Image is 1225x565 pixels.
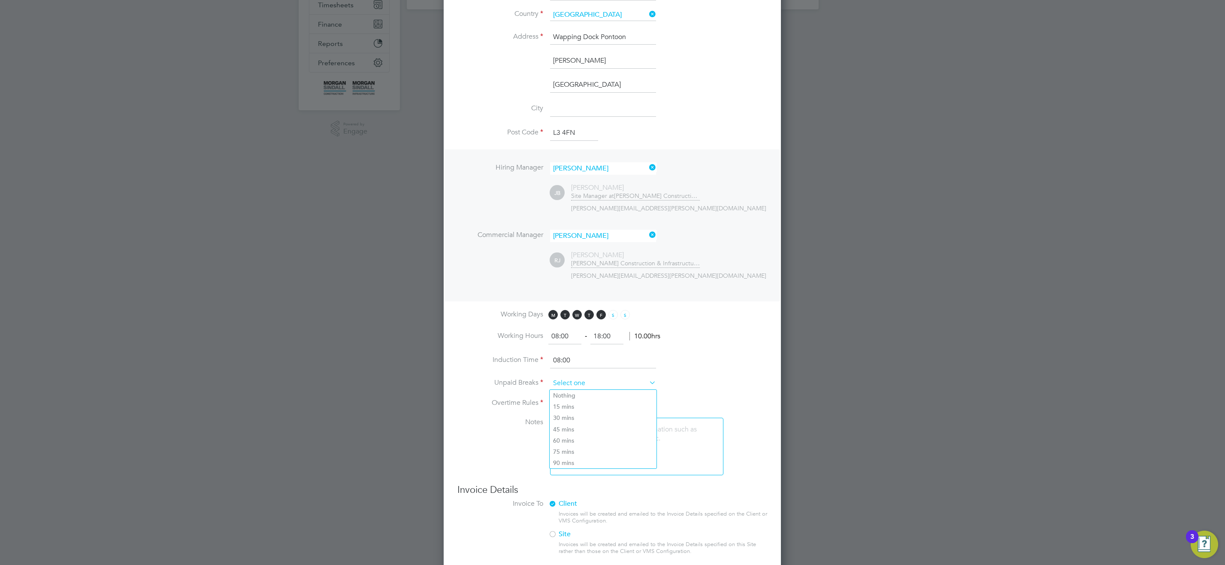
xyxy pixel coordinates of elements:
input: 17:00 [590,329,623,344]
input: Search for... [550,162,656,175]
div: Invoices will be created and emailed to the Invoice Details specified on this Site rather than th... [559,541,767,556]
div: [PERSON_NAME] [571,251,700,260]
span: M [548,310,558,319]
label: Client [548,499,761,508]
span: T [560,310,570,319]
span: ‐ [583,332,589,340]
div: [PERSON_NAME] [571,183,700,192]
button: Open Resource Center, 3 new notifications [1191,531,1218,558]
div: 3 [1190,537,1194,548]
label: Country [457,9,543,18]
div: [PERSON_NAME] Construction & Infrastructure Ltd [571,192,700,200]
label: Induction Time [457,355,543,365]
label: Working Hours [457,331,543,340]
h3: Invoice Details [457,484,767,496]
li: 45 mins [550,424,656,435]
span: [PERSON_NAME][EMAIL_ADDRESS][PERSON_NAME][DOMAIN_NAME] [571,204,766,212]
li: 60 mins [550,435,656,446]
div: [PERSON_NAME] Construction & Infrastructure Ltd [571,259,700,267]
li: 90 mins [550,457,656,468]
input: Select one [550,377,656,390]
label: Site [548,530,761,539]
span: [PERSON_NAME][EMAIL_ADDRESS][PERSON_NAME][DOMAIN_NAME] [571,272,766,279]
input: 08:00 [548,329,581,344]
input: Search for... [550,230,656,242]
li: Nothing [550,390,656,401]
label: Unpaid Breaks [457,378,543,387]
li: 75 mins [550,446,656,457]
input: Search for... [550,9,656,21]
label: Notes [457,418,543,427]
span: Yes [548,399,569,407]
span: JB [550,185,565,200]
label: Commercial Manager [457,231,543,240]
span: RJ [550,253,565,268]
span: W [572,310,582,319]
li: 30 mins [550,412,656,423]
label: City [457,104,543,113]
label: Working Days [457,310,543,319]
span: 10.00hrs [629,332,660,340]
span: S [608,310,618,319]
span: T [584,310,594,319]
span: S [620,310,630,319]
span: F [596,310,606,319]
label: Hiring Manager [457,163,543,172]
label: Invoice To [457,499,543,508]
label: Overtime Rules [457,398,543,407]
div: Invoices will be created and emailed to the Invoice Details specified on the Client or VMS Config... [559,510,767,525]
label: Address [457,32,543,41]
label: Post Code [457,128,543,137]
li: 15 mins [550,401,656,412]
span: Site Manager at [571,192,614,200]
